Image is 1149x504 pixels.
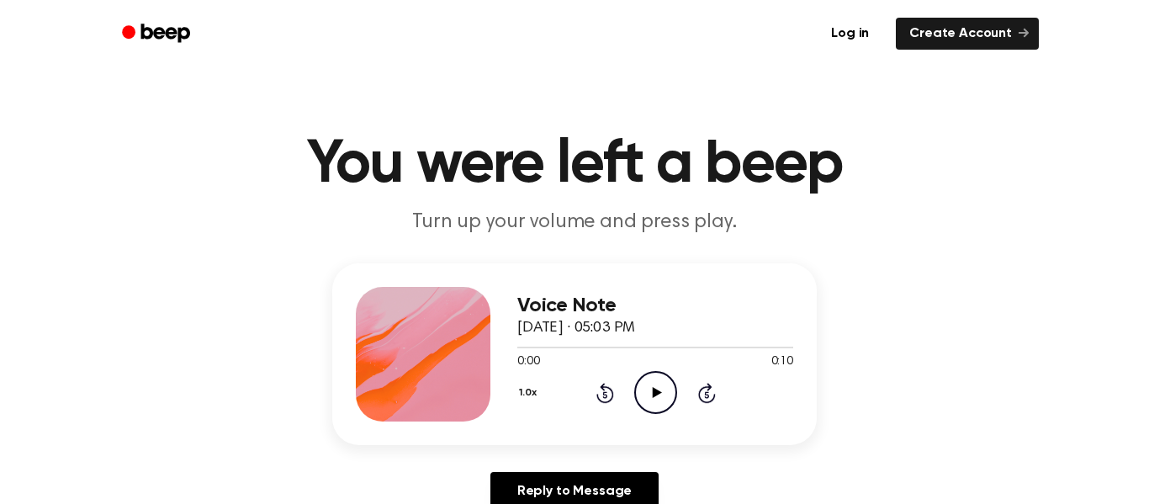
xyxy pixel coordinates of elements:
span: [DATE] · 05:03 PM [517,321,635,336]
span: 0:00 [517,353,539,371]
button: 1.0x [517,379,543,407]
span: 0:10 [771,353,793,371]
p: Turn up your volume and press play. [252,209,897,236]
h3: Voice Note [517,294,793,317]
a: Log in [814,14,886,53]
a: Create Account [896,18,1039,50]
a: Beep [110,18,205,50]
h1: You were left a beep [144,135,1005,195]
